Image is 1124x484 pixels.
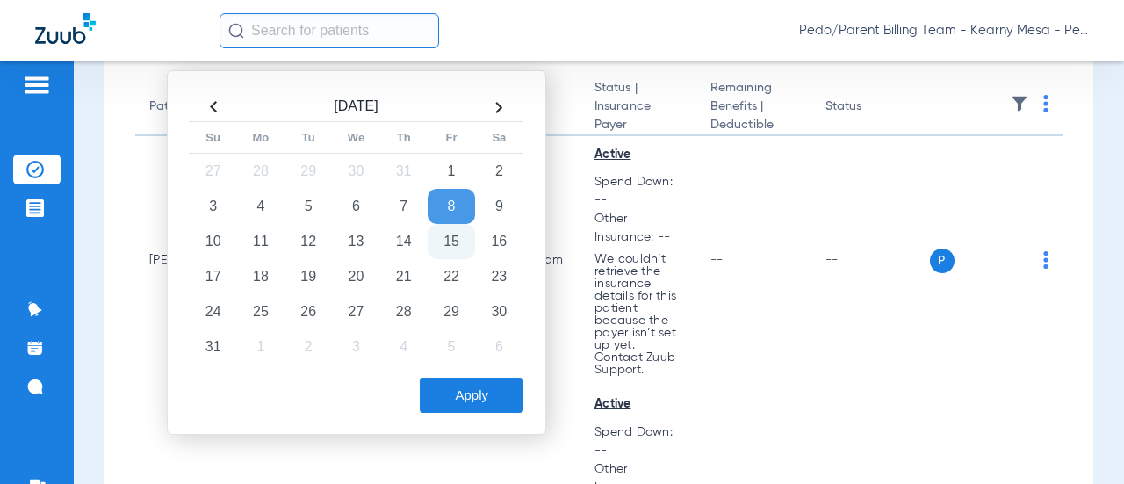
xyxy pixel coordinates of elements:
img: filter.svg [1011,95,1028,112]
img: Zuub Logo [35,13,96,44]
td: -- [811,136,930,386]
span: Other Insurance: -- [594,210,682,247]
div: Patient Name [149,98,227,116]
img: Search Icon [228,23,244,39]
span: Spend Down: -- [594,423,682,460]
img: group-dot-blue.svg [1043,251,1048,269]
iframe: Chat Widget [1036,400,1124,484]
div: Patient Name [149,98,244,116]
span: P [930,249,955,273]
th: [DATE] [237,93,475,122]
th: Remaining Benefits | [696,79,811,136]
span: Spend Down: -- [594,173,682,210]
span: -- [710,254,724,266]
span: Pedo/Parent Billing Team - Kearny Mesa - Pedo | The Super Dentists [799,22,1089,40]
input: Search for patients [220,13,439,48]
div: Active [594,146,682,164]
th: Status [811,79,930,136]
img: group-dot-blue.svg [1043,95,1048,112]
div: Active [594,395,682,414]
span: Insurance Payer [594,98,682,134]
p: We couldn’t retrieve the insurance details for this patient because the payer isn’t set up yet. C... [594,253,682,376]
th: Status | [580,79,696,136]
img: hamburger-icon [23,75,51,96]
button: Apply [420,378,523,413]
span: Deductible [710,116,797,134]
